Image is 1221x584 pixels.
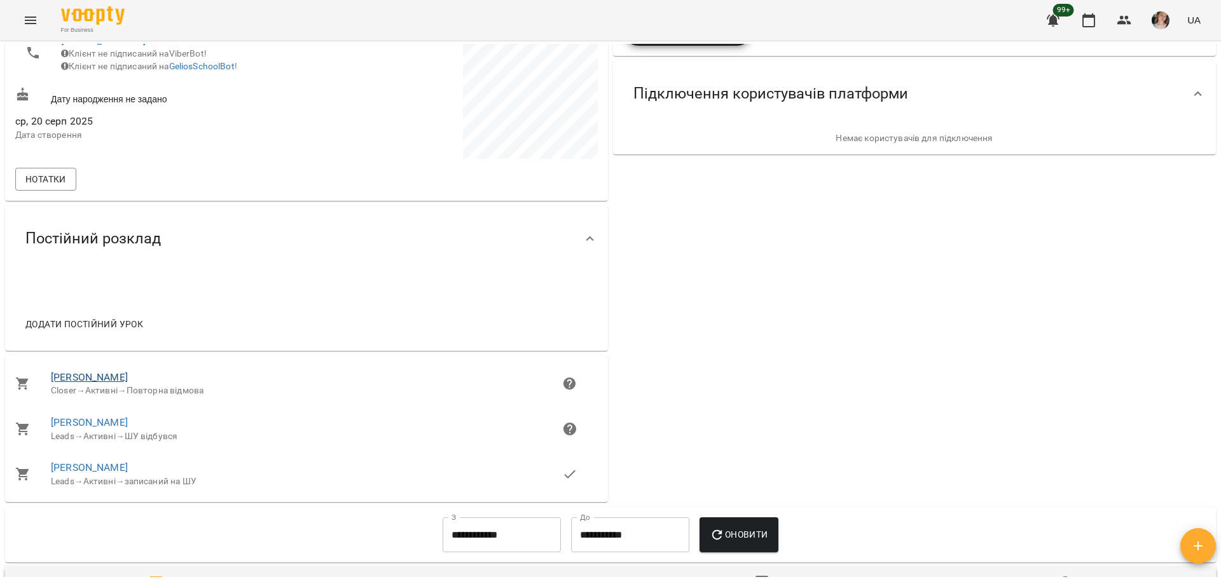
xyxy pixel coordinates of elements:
button: UA [1182,8,1206,32]
div: Дату народження не задано [13,85,307,108]
p: Немає користувачів для підключення [623,132,1206,145]
span: 99+ [1053,4,1074,17]
p: Дата створення [15,129,304,142]
span: → [74,431,83,441]
span: Нотатки [25,172,66,187]
span: → [118,385,127,395]
a: [PHONE_NUMBER] [61,34,146,46]
button: Оновити [700,517,778,553]
button: Додати постійний урок [20,313,148,336]
span: → [74,476,83,486]
span: UA [1187,13,1201,27]
div: Leads Активні записаний на ШУ [51,475,562,488]
a: [PERSON_NAME] [51,416,128,428]
span: Клієнт не підписаний на ! [61,61,237,71]
a: [PERSON_NAME] [51,371,128,383]
span: For Business [61,26,125,34]
div: Постійний розклад [5,206,608,271]
button: Нотатки [15,168,76,191]
span: Додати постійний урок [25,316,143,332]
img: Voopty Logo [61,6,125,25]
button: Menu [15,5,46,36]
span: Підключення користувачів платформи [633,84,908,104]
div: Підключення користувачів платформи [613,61,1216,126]
span: → [76,385,85,395]
a: [PERSON_NAME] [51,461,128,473]
a: GeliosSchoolBot [169,61,235,71]
span: → [116,476,125,486]
span: Оновити [710,527,768,542]
span: Постійний розклад [25,229,161,248]
div: Leads Активні ШУ відбувся [51,430,562,443]
span: Клієнт не підписаний на ViberBot! [61,48,207,58]
img: 6afb9eb6cc617cb6866001ac461bd93f.JPG [1152,11,1169,29]
span: → [116,431,125,441]
span: ср, 20 серп 2025 [15,114,304,129]
div: Closer Активні Повторна відмова [51,384,562,397]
